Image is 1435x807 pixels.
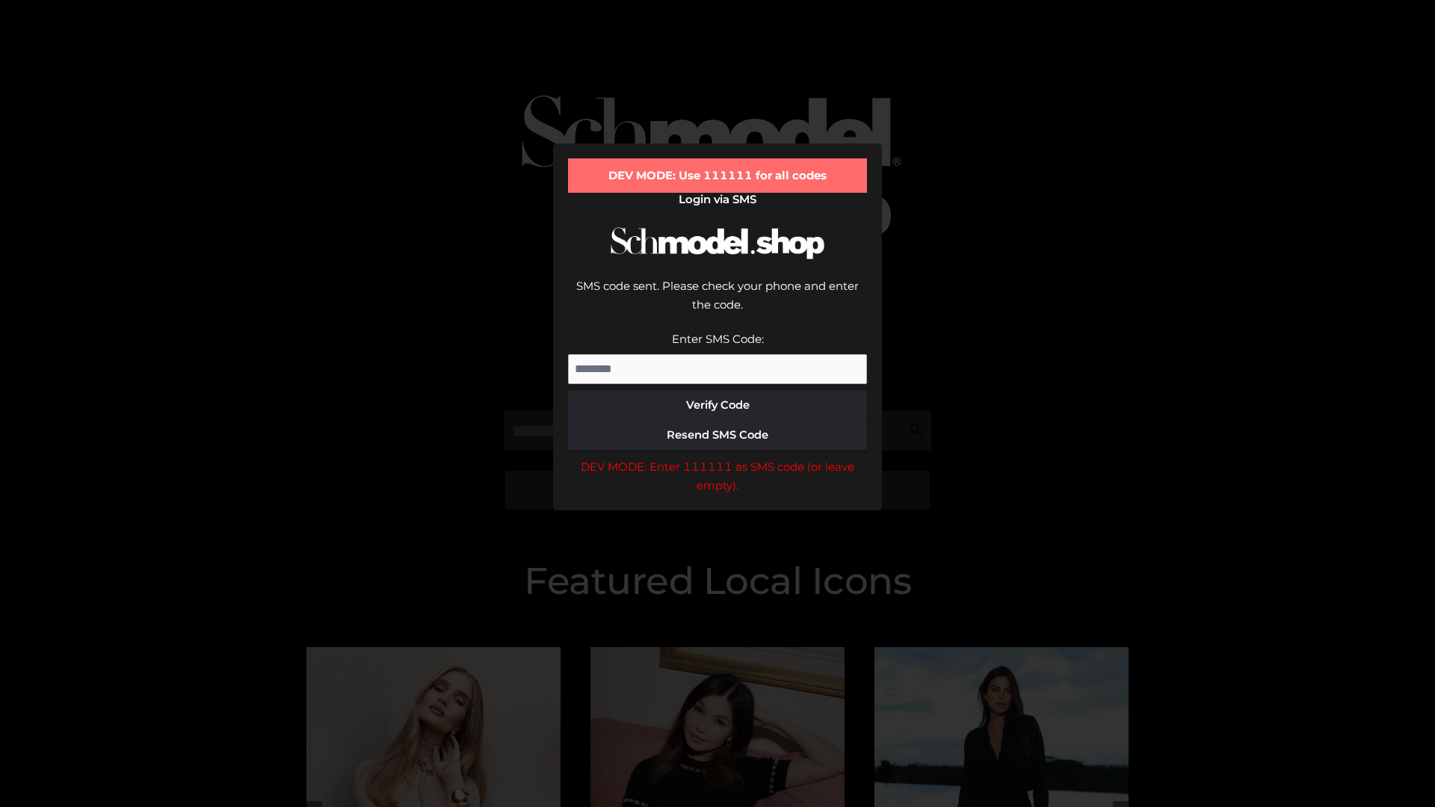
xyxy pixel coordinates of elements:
[568,158,867,193] div: DEV MODE: Use 111111 for all codes
[605,214,830,273] img: Schmodel Logo
[568,420,867,450] button: Resend SMS Code
[672,332,764,346] label: Enter SMS Code:
[568,457,867,495] div: DEV MODE: Enter 111111 as SMS code (or leave empty).
[568,193,867,206] h2: Login via SMS
[568,276,867,330] div: SMS code sent. Please check your phone and enter the code.
[568,390,867,420] button: Verify Code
